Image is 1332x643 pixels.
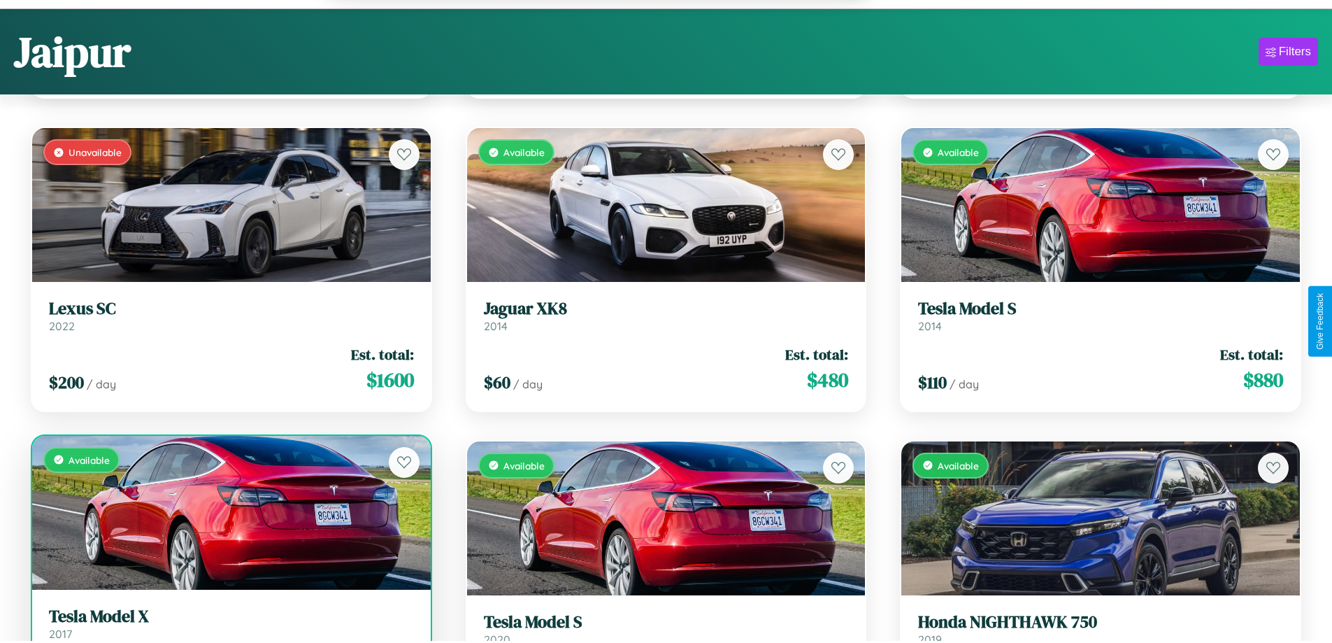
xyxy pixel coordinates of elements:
[785,344,848,365] span: Est. total:
[918,319,942,333] span: 2014
[1243,366,1283,394] span: $ 880
[49,607,414,627] h3: Tesla Model X
[87,377,116,391] span: / day
[49,371,84,394] span: $ 200
[484,612,849,633] h3: Tesla Model S
[807,366,848,394] span: $ 480
[484,319,508,333] span: 2014
[918,299,1283,319] h3: Tesla Model S
[366,366,414,394] span: $ 1600
[49,627,72,641] span: 2017
[49,299,414,319] h3: Lexus SC
[503,146,545,158] span: Available
[938,460,979,472] span: Available
[1315,293,1325,350] div: Give Feedback
[503,460,545,472] span: Available
[513,377,543,391] span: / day
[14,23,131,80] h1: Jaipur
[484,299,849,319] h3: Jaguar XK8
[918,299,1283,333] a: Tesla Model S2014
[484,371,510,394] span: $ 60
[918,612,1283,633] h3: Honda NIGHTHAWK 750
[1259,38,1318,66] button: Filters
[69,146,122,158] span: Unavailable
[950,377,979,391] span: / day
[49,299,414,333] a: Lexus SC2022
[49,319,75,333] span: 2022
[1220,344,1283,365] span: Est. total:
[918,371,947,394] span: $ 110
[351,344,414,365] span: Est. total:
[938,146,979,158] span: Available
[1279,45,1311,59] div: Filters
[69,454,110,466] span: Available
[484,299,849,333] a: Jaguar XK82014
[49,607,414,641] a: Tesla Model X2017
